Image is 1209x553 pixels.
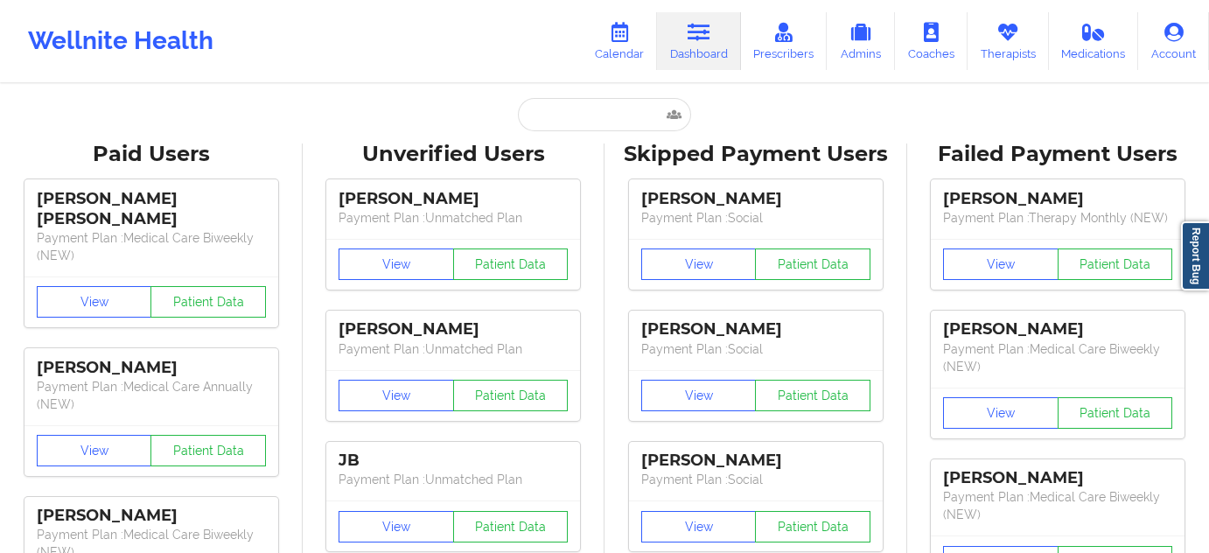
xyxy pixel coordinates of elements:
a: Account [1138,12,1209,70]
button: Patient Data [1058,397,1173,429]
button: Patient Data [1058,248,1173,280]
div: Paid Users [12,141,290,168]
button: View [37,286,152,318]
button: Patient Data [150,286,266,318]
p: Payment Plan : Unmatched Plan [339,471,568,488]
button: Patient Data [453,511,569,542]
p: Payment Plan : Medical Care Biweekly (NEW) [37,229,266,264]
div: Unverified Users [315,141,593,168]
div: [PERSON_NAME] [339,319,568,339]
div: Failed Payment Users [919,141,1198,168]
p: Payment Plan : Unmatched Plan [339,209,568,227]
p: Payment Plan : Medical Care Annually (NEW) [37,378,266,413]
div: [PERSON_NAME] [37,506,266,526]
p: Payment Plan : Therapy Monthly (NEW) [943,209,1172,227]
button: Patient Data [453,380,569,411]
div: [PERSON_NAME] [641,319,870,339]
button: Patient Data [755,248,870,280]
button: View [339,248,454,280]
div: [PERSON_NAME] [PERSON_NAME] [37,189,266,229]
div: [PERSON_NAME] [943,189,1172,209]
p: Payment Plan : Social [641,340,870,358]
p: Payment Plan : Social [641,209,870,227]
a: Report Bug [1181,221,1209,290]
button: View [339,511,454,542]
a: Dashboard [657,12,741,70]
button: View [641,248,757,280]
button: View [37,435,152,466]
button: View [641,511,757,542]
p: Payment Plan : Medical Care Biweekly (NEW) [943,488,1172,523]
button: Patient Data [755,511,870,542]
div: [PERSON_NAME] [943,319,1172,339]
button: Patient Data [453,248,569,280]
div: JB [339,451,568,471]
button: Patient Data [150,435,266,466]
div: [PERSON_NAME] [339,189,568,209]
a: Prescribers [741,12,828,70]
a: Calendar [582,12,657,70]
button: Patient Data [755,380,870,411]
a: Coaches [895,12,968,70]
button: View [641,380,757,411]
p: Payment Plan : Unmatched Plan [339,340,568,358]
p: Payment Plan : Social [641,471,870,488]
a: Admins [827,12,895,70]
a: Therapists [968,12,1049,70]
button: View [339,380,454,411]
button: View [943,397,1059,429]
button: View [943,248,1059,280]
div: Skipped Payment Users [617,141,895,168]
p: Payment Plan : Medical Care Biweekly (NEW) [943,340,1172,375]
div: [PERSON_NAME] [641,451,870,471]
div: [PERSON_NAME] [943,468,1172,488]
div: [PERSON_NAME] [641,189,870,209]
a: Medications [1049,12,1139,70]
div: [PERSON_NAME] [37,358,266,378]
